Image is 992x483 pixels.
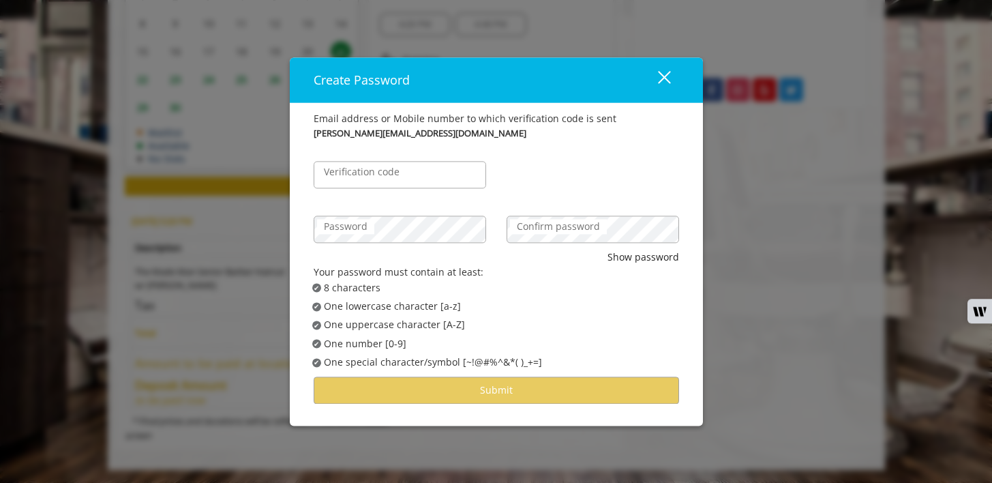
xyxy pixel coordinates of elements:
[324,280,380,295] span: 8 characters
[314,72,410,88] span: Create Password
[507,216,679,243] input: Confirm password
[317,219,374,234] label: Password
[314,302,319,312] span: ✔
[324,336,406,351] span: One number [0-9]
[314,320,319,331] span: ✔
[324,299,461,314] span: One lowercase character [a-z]
[314,216,486,243] input: Password
[324,318,465,333] span: One uppercase character [A-Z]
[314,111,679,126] div: Email address or Mobile number to which verification code is sent
[314,338,319,349] span: ✔
[314,357,319,368] span: ✔
[633,66,679,94] button: close dialog
[607,250,679,265] button: Show password
[314,282,319,293] span: ✔
[324,355,542,370] span: One special character/symbol [~!@#%^&*( )_+=]
[314,126,526,141] b: [PERSON_NAME][EMAIL_ADDRESS][DOMAIN_NAME]
[314,265,679,280] div: Your password must contain at least:
[317,164,406,179] label: Verification code
[510,219,607,234] label: Confirm password
[314,161,486,188] input: Verification code
[314,377,679,404] button: Submit
[642,70,670,90] div: close dialog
